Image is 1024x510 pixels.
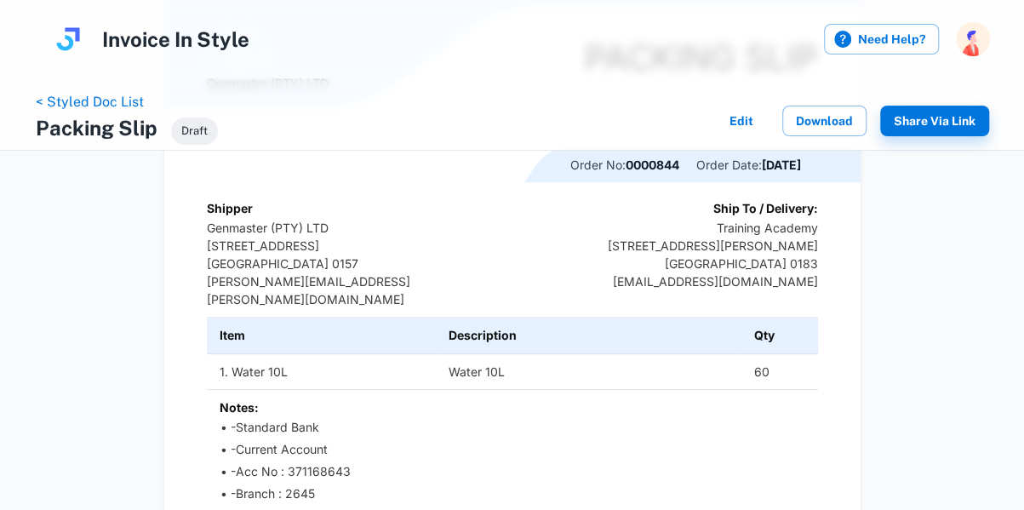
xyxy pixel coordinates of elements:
[171,123,218,140] span: Draft
[232,462,548,480] li: -Acc No : 371168643
[232,484,548,502] li: -Branch : 2645
[741,353,818,390] td: 60
[956,22,990,56] img: photoURL
[880,106,989,136] button: Share via Link
[207,353,436,390] td: 1. Water 10L
[207,201,253,215] b: Shipper
[207,318,436,354] th: Item
[714,106,769,136] button: Edit
[782,106,867,136] button: Download
[36,92,218,112] nav: breadcrumb
[824,24,939,54] label: Need Help?
[232,418,548,436] li: -Standard Bank
[207,219,451,308] p: Genmaster (PTY) LTD [STREET_ADDRESS] [GEOGRAPHIC_DATA] 0157 [PERSON_NAME][EMAIL_ADDRESS][PERSON_N...
[436,318,741,354] th: Description
[220,400,259,415] b: Notes:
[102,24,249,54] h4: Invoice In Style
[608,219,818,290] p: Training Academy [STREET_ADDRESS][PERSON_NAME] [GEOGRAPHIC_DATA] 0183 [EMAIL_ADDRESS][DOMAIN_NAME]
[741,318,818,354] th: Qty
[36,94,144,110] a: < Styled Doc List
[232,440,548,458] li: -Current Account
[713,201,818,215] b: Ship To / Delivery:
[51,22,85,56] img: logo.svg
[436,353,741,390] td: Water 10L
[36,112,157,143] h4: Packing Slip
